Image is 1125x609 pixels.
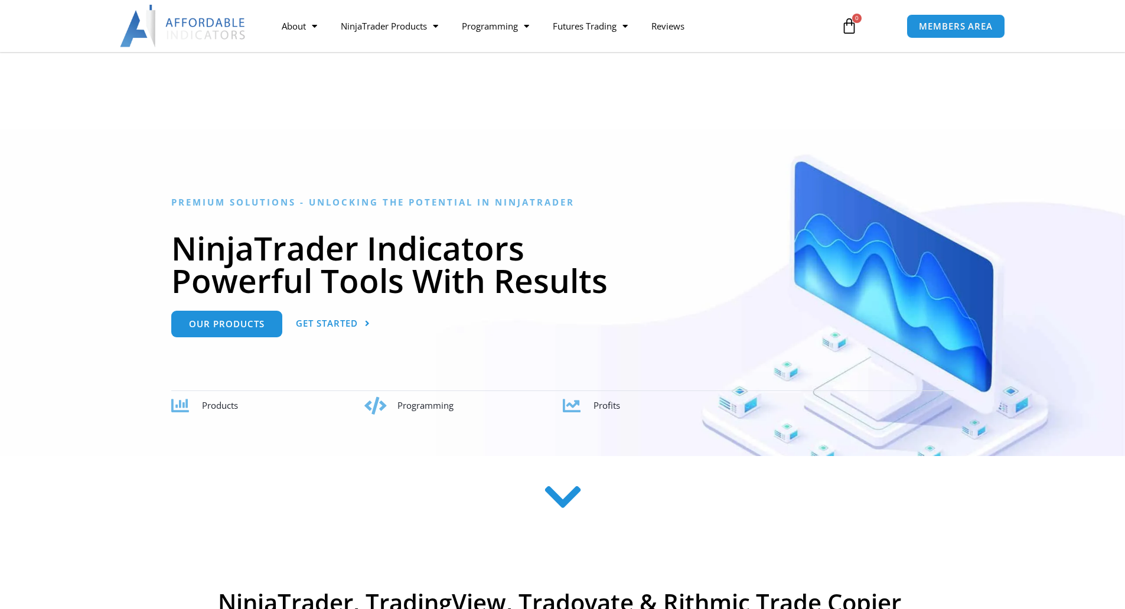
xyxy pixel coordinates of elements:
a: Futures Trading [541,12,640,40]
a: Programming [450,12,541,40]
span: Profits [594,399,620,411]
span: MEMBERS AREA [919,22,993,31]
h6: Premium Solutions - Unlocking the Potential in NinjaTrader [171,197,954,208]
a: Reviews [640,12,696,40]
h1: NinjaTrader Indicators Powerful Tools With Results [171,232,954,297]
a: About [270,12,329,40]
a: 0 [823,9,875,43]
a: MEMBERS AREA [906,14,1005,38]
img: LogoAI | Affordable Indicators – NinjaTrader [120,5,247,47]
span: Programming [397,399,454,411]
span: Get Started [296,319,358,328]
a: Get Started [296,311,370,337]
span: 0 [852,14,862,23]
a: NinjaTrader Products [329,12,450,40]
a: Our Products [171,311,282,337]
nav: Menu [270,12,827,40]
span: Our Products [189,320,265,328]
span: Products [202,399,238,411]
